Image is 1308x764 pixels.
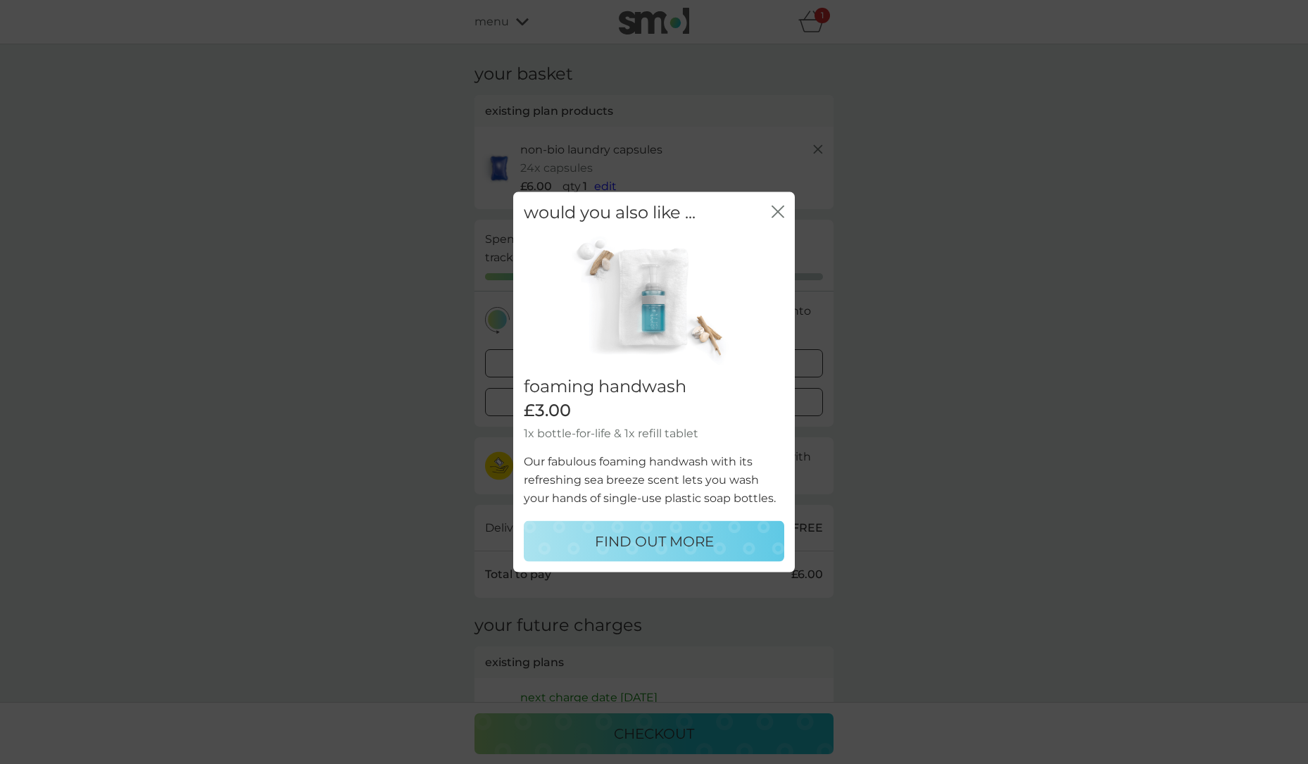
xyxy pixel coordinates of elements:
button: close [772,205,784,220]
p: Our fabulous foaming handwash with its refreshing sea breeze scent lets you wash your hands of si... [524,453,784,507]
h2: would you also like ... [524,202,696,223]
p: 1x bottle-for-life & 1x refill tablet [524,425,784,443]
h2: foaming handwash [524,377,784,397]
button: FIND OUT MORE [524,521,784,562]
span: £3.00 [524,401,571,421]
p: FIND OUT MORE [595,530,714,553]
